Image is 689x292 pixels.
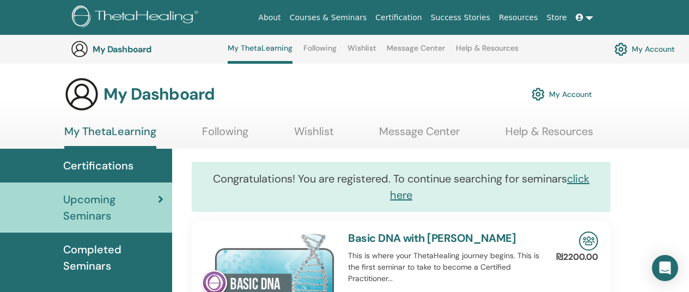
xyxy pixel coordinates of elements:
img: In-Person Seminar [579,232,598,251]
p: This is where your ThetaHealing journey begins. This is the first seminar to take to become a Cer... [348,250,541,284]
a: Message Center [387,44,445,61]
a: Following [202,125,248,146]
a: Wishlist [294,125,334,146]
p: ₪2200.00 [556,251,598,264]
a: Certification [371,8,426,28]
a: My Account [532,82,592,106]
img: logo.png [72,5,202,30]
img: generic-user-icon.jpg [64,77,99,112]
a: Success Stories [426,8,495,28]
a: My Account [614,40,675,58]
a: Wishlist [347,44,376,61]
a: Courses & Seminars [285,8,371,28]
span: Upcoming Seminars [63,191,158,224]
span: Certifications [63,157,133,174]
span: Completed Seminars [63,241,163,274]
a: Store [542,8,571,28]
div: Open Intercom Messenger [652,255,678,281]
h3: My Dashboard [93,44,202,54]
img: cog.svg [532,85,545,104]
div: Congratulations! You are registered. To continue searching for seminars [192,162,611,212]
a: click here [390,172,589,202]
a: Following [303,44,337,61]
a: Help & Resources [456,44,519,61]
a: Help & Resources [505,125,593,146]
img: generic-user-icon.jpg [71,40,88,58]
a: My ThetaLearning [64,125,156,149]
a: Basic DNA with [PERSON_NAME] [348,231,516,245]
a: My ThetaLearning [228,44,292,64]
img: cog.svg [614,40,627,58]
a: Message Center [379,125,460,146]
h3: My Dashboard [103,84,215,104]
a: Resources [495,8,542,28]
a: About [254,8,285,28]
